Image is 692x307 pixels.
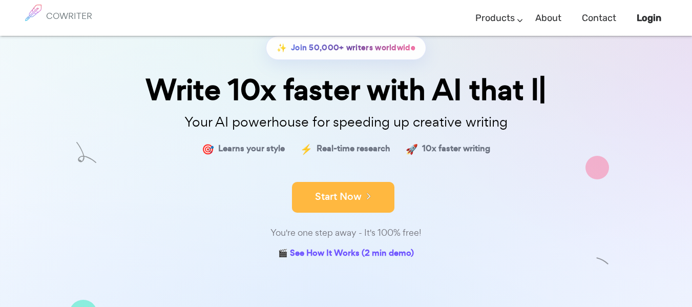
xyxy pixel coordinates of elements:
[475,3,515,33] a: Products
[291,40,415,55] span: Join 50,000+ writers worldwide
[406,141,418,156] span: 🚀
[202,141,214,156] span: 🎯
[278,246,414,262] a: 🎬 See How It Works (2 min demo)
[90,226,602,240] div: You're one step away - It's 100% free!
[90,111,602,133] p: Your AI powerhouse for speeding up creative writing
[90,75,602,105] div: Write 10x faster with AI that l
[277,40,287,55] span: ✨
[596,257,609,270] img: shape
[317,141,390,156] span: Real-time research
[582,3,616,33] a: Contact
[637,3,661,33] a: Login
[76,145,96,166] img: shape
[46,11,92,21] h6: COWRITER
[422,141,490,156] span: 10x faster writing
[218,141,285,156] span: Learns your style
[535,3,561,33] a: About
[637,12,661,24] b: Login
[300,141,312,156] span: ⚡
[292,182,394,213] button: Start Now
